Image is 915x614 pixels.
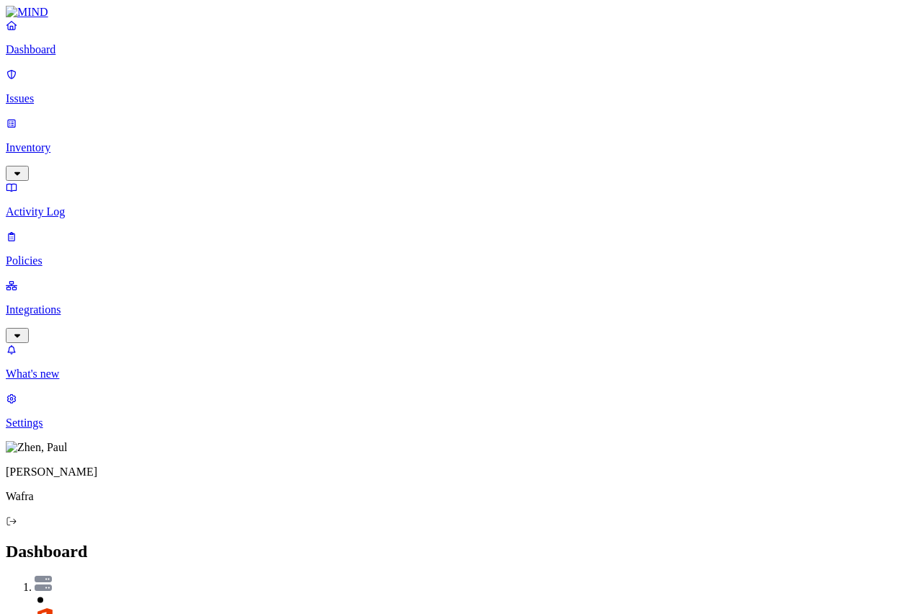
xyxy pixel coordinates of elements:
[6,6,48,19] img: MIND
[6,43,909,56] p: Dashboard
[35,576,52,591] img: svg%3e
[6,205,909,218] p: Activity Log
[6,368,909,381] p: What's new
[6,466,909,479] p: [PERSON_NAME]
[6,141,909,154] p: Inventory
[6,490,909,503] p: Wafra
[6,303,909,316] p: Integrations
[6,254,909,267] p: Policies
[6,92,909,105] p: Issues
[6,279,909,341] a: Integrations
[6,19,909,56] a: Dashboard
[6,542,909,561] h2: Dashboard
[6,392,909,430] a: Settings
[6,230,909,267] a: Policies
[6,117,909,179] a: Inventory
[6,68,909,105] a: Issues
[6,441,67,454] img: Zhen, Paul
[6,6,909,19] a: MIND
[6,343,909,381] a: What's new
[6,181,909,218] a: Activity Log
[6,417,909,430] p: Settings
